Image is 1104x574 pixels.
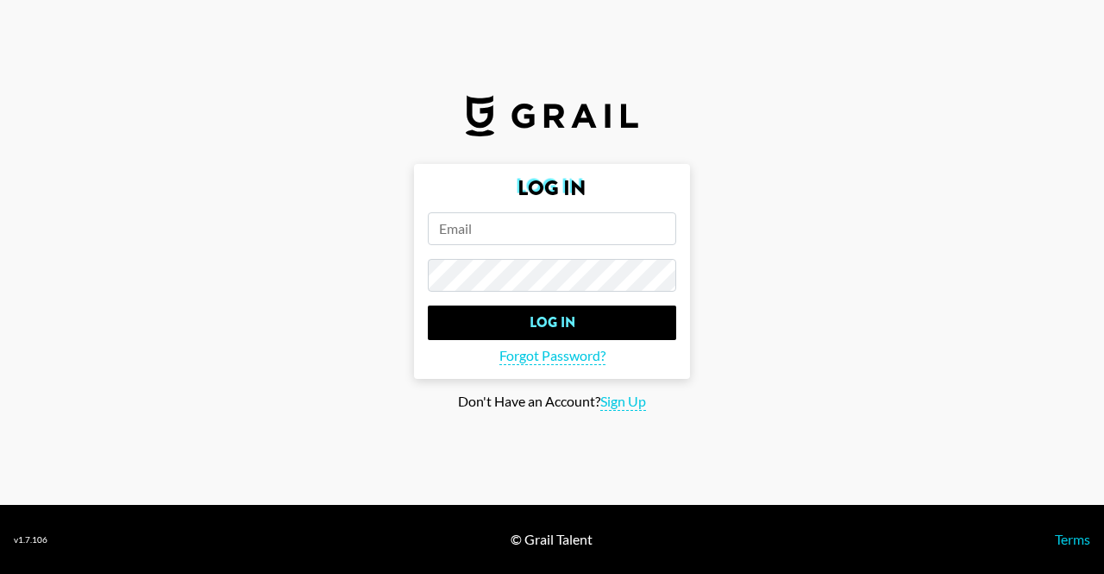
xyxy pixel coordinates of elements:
[499,347,605,365] span: Forgot Password?
[466,95,638,136] img: Grail Talent Logo
[1055,531,1090,547] a: Terms
[14,393,1090,411] div: Don't Have an Account?
[600,393,646,411] span: Sign Up
[428,212,676,245] input: Email
[511,531,593,548] div: © Grail Talent
[428,306,676,340] input: Log In
[14,534,47,546] div: v 1.7.106
[428,178,676,199] h2: Log In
